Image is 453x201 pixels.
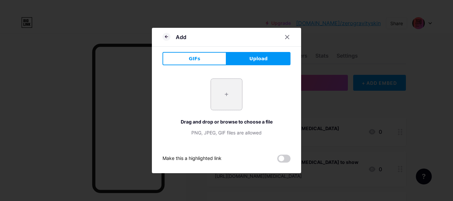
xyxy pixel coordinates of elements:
[162,118,291,125] div: Drag and drop or browse to choose a file
[249,55,268,62] span: Upload
[162,52,227,65] button: GIFs
[176,33,186,41] div: Add
[227,52,291,65] button: Upload
[162,155,222,163] div: Make this a highlighted link
[162,129,291,136] div: PNG, JPEG, GIF files are allowed
[189,55,200,62] span: GIFs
